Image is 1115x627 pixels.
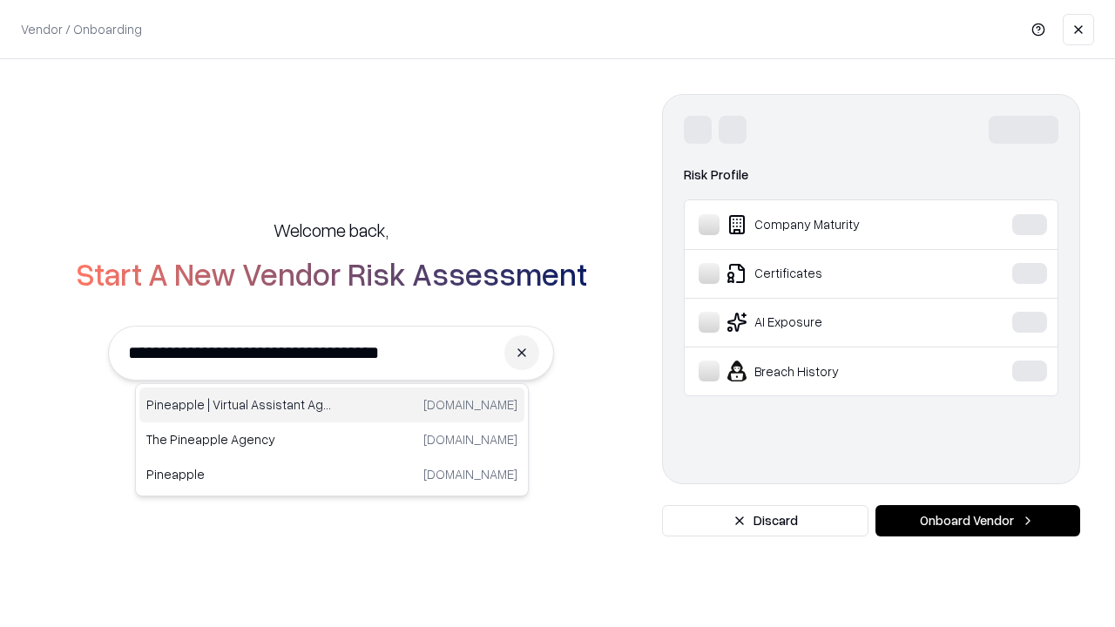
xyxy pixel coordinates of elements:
h5: Welcome back, [274,218,389,242]
p: Pineapple | Virtual Assistant Agency [146,395,332,414]
p: Vendor / Onboarding [21,20,142,38]
p: [DOMAIN_NAME] [423,395,517,414]
div: AI Exposure [699,312,959,333]
div: Company Maturity [699,214,959,235]
div: Suggestions [135,383,529,496]
p: [DOMAIN_NAME] [423,465,517,483]
h2: Start A New Vendor Risk Assessment [76,256,587,291]
div: Certificates [699,263,959,284]
button: Onboard Vendor [875,505,1080,536]
p: Pineapple [146,465,332,483]
div: Risk Profile [684,165,1058,185]
p: [DOMAIN_NAME] [423,430,517,448]
div: Breach History [699,361,959,381]
p: The Pineapple Agency [146,430,332,448]
button: Discard [662,505,868,536]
